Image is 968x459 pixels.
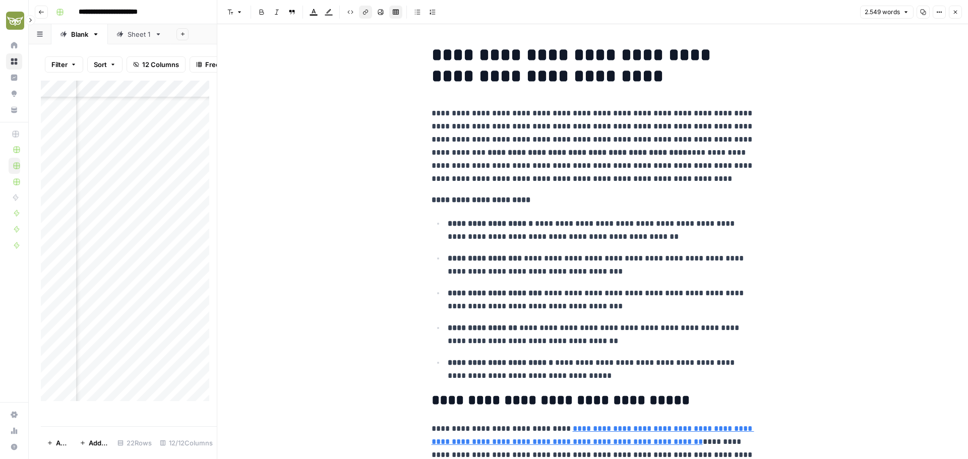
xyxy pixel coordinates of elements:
button: Freeze Columns [190,56,264,73]
div: 12/12 Columns [156,435,217,451]
a: Opportunities [6,86,22,102]
a: Insights [6,70,22,86]
button: 12 Columns [127,56,186,73]
button: Add 10 Rows [74,435,113,451]
a: Home [6,37,22,53]
img: Evergreen Media Logo [6,12,24,30]
span: 2.549 words [865,8,900,17]
button: Add Row [41,435,74,451]
div: Sheet 1 [128,29,151,39]
div: 22 Rows [113,435,156,451]
a: Your Data [6,102,22,118]
span: Filter [51,59,68,70]
a: Blank [51,24,108,44]
button: Workspace: Evergreen Media [6,8,22,33]
a: Sheet 1 [108,24,170,44]
span: Sort [94,59,107,70]
a: Settings [6,407,22,423]
span: Add 10 Rows [89,438,107,448]
button: Filter [45,56,83,73]
span: Freeze Columns [205,59,257,70]
button: Help + Support [6,439,22,455]
a: Browse [6,53,22,70]
span: 12 Columns [142,59,179,70]
div: Blank [71,29,88,39]
a: Usage [6,423,22,439]
button: 2.549 words [860,6,914,19]
button: Sort [87,56,123,73]
span: Add Row [56,438,68,448]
